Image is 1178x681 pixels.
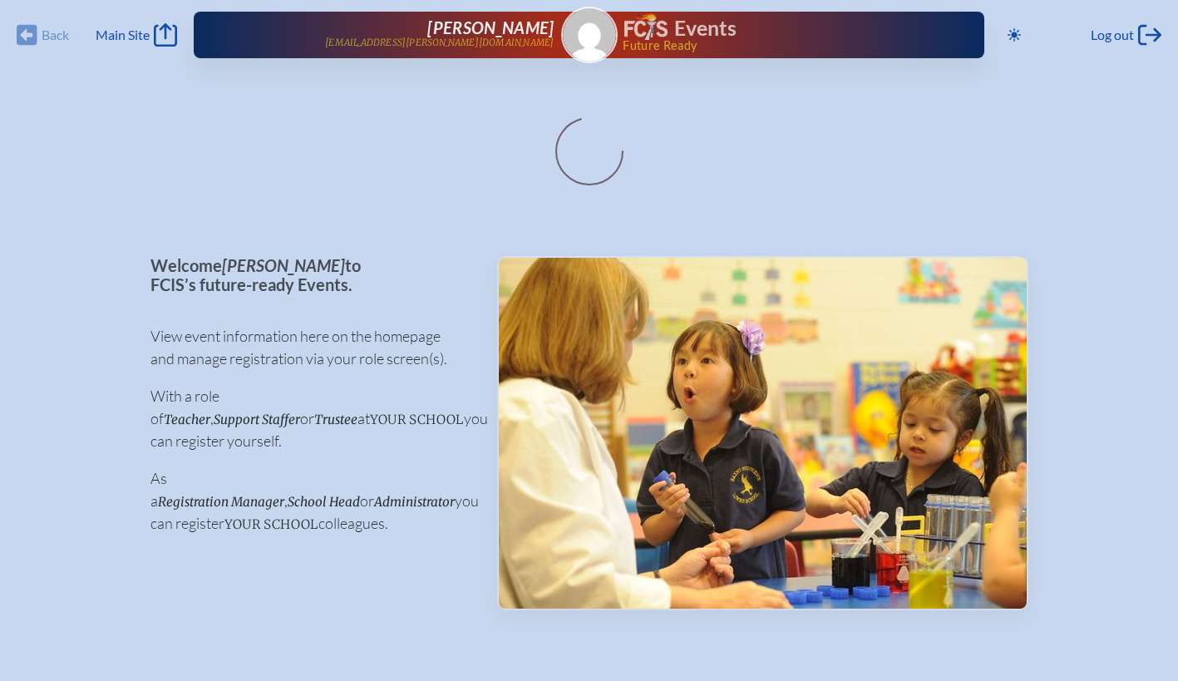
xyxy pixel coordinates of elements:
span: Future Ready [623,40,931,52]
p: As a , or you can register colleagues. [150,467,471,535]
a: Main Site [96,23,177,47]
span: Teacher [164,412,210,427]
a: Gravatar [561,7,618,63]
span: School Head [288,494,360,510]
p: With a role of , or at you can register yourself. [150,385,471,452]
span: [PERSON_NAME] [427,17,554,37]
span: [PERSON_NAME] [222,255,345,275]
span: Registration Manager [158,494,284,510]
div: FCIS Events — Future ready [624,13,932,52]
img: Events [499,258,1027,609]
span: Administrator [374,494,455,510]
span: Main Site [96,27,150,43]
p: Welcome to FCIS’s future-ready Events. [150,256,471,294]
p: [EMAIL_ADDRESS][PERSON_NAME][DOMAIN_NAME] [325,37,554,48]
span: Trustee [314,412,357,427]
p: View event information here on the homepage and manage registration via your role screen(s). [150,325,471,370]
span: your school [370,412,464,427]
img: Gravatar [563,8,616,62]
span: Support Staffer [214,412,300,427]
span: your school [224,516,318,532]
a: [PERSON_NAME][EMAIL_ADDRESS][PERSON_NAME][DOMAIN_NAME] [247,18,554,52]
span: Log out [1091,27,1134,43]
